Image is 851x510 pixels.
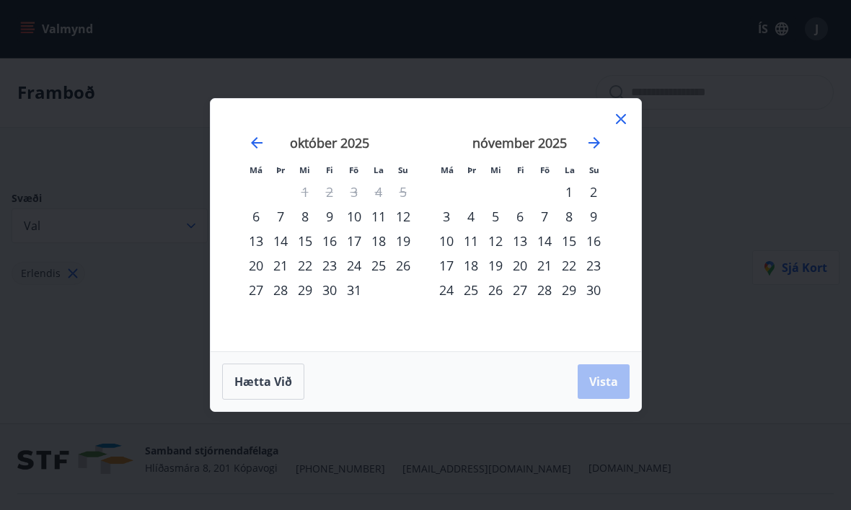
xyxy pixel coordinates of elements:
td: Choose föstudagur, 14. nóvember 2025 as your check-in date. It’s available. [532,229,557,253]
div: 16 [581,229,606,253]
td: Choose sunnudagur, 9. nóvember 2025 as your check-in date. It’s available. [581,204,606,229]
td: Choose þriðjudagur, 11. nóvember 2025 as your check-in date. It’s available. [459,229,483,253]
div: 17 [434,253,459,278]
div: 14 [268,229,293,253]
div: 12 [391,204,415,229]
div: 7 [268,204,293,229]
small: Mi [490,164,501,175]
td: Choose mánudagur, 27. október 2025 as your check-in date. It’s available. [244,278,268,302]
strong: október 2025 [290,134,369,151]
div: 1 [557,180,581,204]
td: Choose sunnudagur, 19. október 2025 as your check-in date. It’s available. [391,229,415,253]
div: 19 [483,253,508,278]
small: Má [441,164,454,175]
td: Choose miðvikudagur, 12. nóvember 2025 as your check-in date. It’s available. [483,229,508,253]
td: Choose föstudagur, 31. október 2025 as your check-in date. It’s available. [342,278,366,302]
div: 4 [459,204,483,229]
div: Move forward to switch to the next month. [586,134,603,151]
small: La [565,164,575,175]
div: 25 [366,253,391,278]
div: 18 [459,253,483,278]
td: Choose miðvikudagur, 5. nóvember 2025 as your check-in date. It’s available. [483,204,508,229]
td: Choose laugardagur, 29. nóvember 2025 as your check-in date. It’s available. [557,278,581,302]
div: 30 [317,278,342,302]
td: Not available. fimmtudagur, 2. október 2025 [317,180,342,204]
div: 22 [557,253,581,278]
td: Choose fimmtudagur, 13. nóvember 2025 as your check-in date. It’s available. [508,229,532,253]
div: 7 [532,204,557,229]
td: Not available. sunnudagur, 5. október 2025 [391,180,415,204]
td: Choose miðvikudagur, 22. október 2025 as your check-in date. It’s available. [293,253,317,278]
td: Choose laugardagur, 22. nóvember 2025 as your check-in date. It’s available. [557,253,581,278]
div: 11 [459,229,483,253]
div: 30 [581,278,606,302]
div: 26 [483,278,508,302]
div: 10 [342,204,366,229]
small: Fi [326,164,333,175]
td: Choose laugardagur, 11. október 2025 as your check-in date. It’s available. [366,204,391,229]
div: 9 [317,204,342,229]
div: 18 [366,229,391,253]
div: 20 [508,253,532,278]
td: Choose fimmtudagur, 23. október 2025 as your check-in date. It’s available. [317,253,342,278]
td: Choose sunnudagur, 23. nóvember 2025 as your check-in date. It’s available. [581,253,606,278]
small: Mi [299,164,310,175]
div: 6 [508,204,532,229]
td: Choose mánudagur, 6. október 2025 as your check-in date. It’s available. [244,204,268,229]
div: 13 [508,229,532,253]
td: Choose fimmtudagur, 9. október 2025 as your check-in date. It’s available. [317,204,342,229]
div: 15 [293,229,317,253]
td: Choose miðvikudagur, 26. nóvember 2025 as your check-in date. It’s available. [483,278,508,302]
span: Hætta við [234,374,292,390]
small: La [374,164,384,175]
td: Choose miðvikudagur, 15. október 2025 as your check-in date. It’s available. [293,229,317,253]
td: Choose þriðjudagur, 14. október 2025 as your check-in date. It’s available. [268,229,293,253]
td: Choose þriðjudagur, 18. nóvember 2025 as your check-in date. It’s available. [459,253,483,278]
div: 26 [391,253,415,278]
div: 27 [244,278,268,302]
td: Choose mánudagur, 3. nóvember 2025 as your check-in date. It’s available. [434,204,459,229]
div: 28 [532,278,557,302]
div: 5 [483,204,508,229]
td: Choose föstudagur, 21. nóvember 2025 as your check-in date. It’s available. [532,253,557,278]
td: Choose miðvikudagur, 8. október 2025 as your check-in date. It’s available. [293,204,317,229]
td: Not available. föstudagur, 3. október 2025 [342,180,366,204]
div: 20 [244,253,268,278]
div: 29 [293,278,317,302]
td: Choose föstudagur, 24. október 2025 as your check-in date. It’s available. [342,253,366,278]
div: 2 [581,180,606,204]
td: Choose mánudagur, 24. nóvember 2025 as your check-in date. It’s available. [434,278,459,302]
td: Choose föstudagur, 17. október 2025 as your check-in date. It’s available. [342,229,366,253]
td: Choose mánudagur, 17. nóvember 2025 as your check-in date. It’s available. [434,253,459,278]
td: Choose mánudagur, 10. nóvember 2025 as your check-in date. It’s available. [434,229,459,253]
div: 21 [532,253,557,278]
td: Choose miðvikudagur, 29. október 2025 as your check-in date. It’s available. [293,278,317,302]
td: Choose laugardagur, 1. nóvember 2025 as your check-in date. It’s available. [557,180,581,204]
td: Choose þriðjudagur, 28. október 2025 as your check-in date. It’s available. [268,278,293,302]
div: 14 [532,229,557,253]
div: 24 [434,278,459,302]
small: Þr [467,164,476,175]
div: 15 [557,229,581,253]
div: 23 [317,253,342,278]
div: 25 [459,278,483,302]
small: Fi [517,164,524,175]
div: 11 [366,204,391,229]
div: 8 [293,204,317,229]
td: Choose fimmtudagur, 6. nóvember 2025 as your check-in date. It’s available. [508,204,532,229]
td: Choose fimmtudagur, 27. nóvember 2025 as your check-in date. It’s available. [508,278,532,302]
td: Choose miðvikudagur, 19. nóvember 2025 as your check-in date. It’s available. [483,253,508,278]
div: 17 [342,229,366,253]
div: 29 [557,278,581,302]
div: 24 [342,253,366,278]
div: 8 [557,204,581,229]
td: Choose fimmtudagur, 30. október 2025 as your check-in date. It’s available. [317,278,342,302]
small: Þr [276,164,285,175]
td: Choose föstudagur, 10. október 2025 as your check-in date. It’s available. [342,204,366,229]
td: Choose föstudagur, 7. nóvember 2025 as your check-in date. It’s available. [532,204,557,229]
td: Choose þriðjudagur, 25. nóvember 2025 as your check-in date. It’s available. [459,278,483,302]
td: Choose sunnudagur, 2. nóvember 2025 as your check-in date. It’s available. [581,180,606,204]
small: Su [398,164,408,175]
small: Su [589,164,599,175]
small: Fö [540,164,550,175]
